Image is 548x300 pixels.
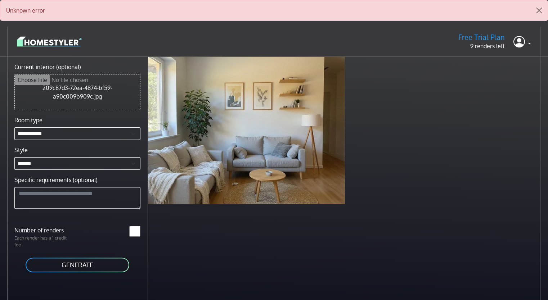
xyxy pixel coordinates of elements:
[17,35,82,48] img: logo-3de290ba35641baa71223ecac5eacb59cb85b4c7fdf211dc9aaecaaee71ea2f8.svg
[10,226,77,235] label: Number of renders
[458,33,505,42] h5: Free Trial Plan
[14,63,81,71] label: Current interior (optional)
[14,176,98,184] label: Specific requirements (optional)
[14,146,28,154] label: Style
[10,235,77,248] p: Each render has a 1 credit fee
[530,0,548,21] button: Close
[458,42,505,50] p: 9 renders left
[14,116,42,124] label: Room type
[25,257,130,273] button: GENERATE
